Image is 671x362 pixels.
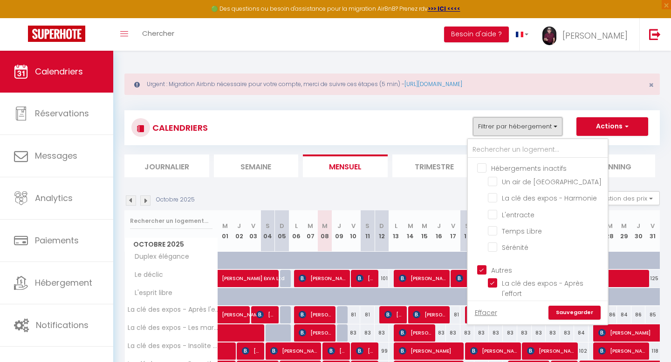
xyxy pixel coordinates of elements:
th: 30 [631,210,646,252]
th: 29 [617,210,631,252]
span: La clé des expos - Après l'effort [126,306,219,313]
span: Le déclic [126,270,165,280]
span: Calendriers [35,66,83,77]
abbr: J [337,221,341,230]
abbr: V [451,221,455,230]
div: 84 [574,324,589,342]
span: [PERSON_NAME] [270,342,318,360]
span: [PERSON_NAME] [562,30,628,41]
abbr: D [280,221,284,230]
div: 81 [446,306,460,323]
a: [PERSON_NAME] ExVA Ltd [218,270,233,288]
input: Rechercher un logement... [468,141,608,158]
div: 84 [617,306,631,323]
li: Trimestre [392,154,477,177]
div: 83 [346,324,361,342]
button: Actions [576,117,648,136]
div: 81 [360,306,375,323]
th: 08 [318,210,332,252]
div: 99 [375,342,389,360]
span: [PERSON_NAME] [222,301,265,319]
abbr: M [621,221,627,230]
a: [PERSON_NAME] [218,306,233,324]
abbr: L [395,221,397,230]
li: Planning [571,154,656,177]
span: [PERSON_NAME] [399,269,447,287]
span: Hébergement [35,277,92,288]
span: La clé des expos - Insolite style industriel [126,342,219,349]
span: [PERSON_NAME] [328,342,347,360]
div: 83 [546,324,560,342]
span: L'esprit libre [126,288,175,298]
a: Effacer [475,308,497,318]
span: [PERSON_NAME] [299,269,347,287]
th: 06 [289,210,303,252]
div: 83 [474,324,489,342]
button: Close [649,81,654,89]
span: [PERSON_NAME] [256,306,275,323]
th: 11 [360,210,375,252]
th: 09 [332,210,346,252]
div: 83 [375,324,389,342]
div: 81 [346,306,361,323]
abbr: V [351,221,356,230]
span: [PERSON_NAME] [242,342,261,360]
input: Rechercher un logement... [130,213,212,229]
div: 83 [431,324,446,342]
span: × [649,79,654,91]
a: Chercher [135,18,181,51]
th: 04 [260,210,275,252]
th: 16 [431,210,446,252]
div: 101 [375,270,389,287]
li: Mensuel [303,154,388,177]
div: 102 [574,342,589,360]
abbr: V [650,221,655,230]
th: 18 [460,210,475,252]
div: 125 [645,270,660,287]
img: ... [542,27,556,45]
span: Messages [35,150,77,161]
span: [PERSON_NAME] [299,324,332,342]
th: 05 [275,210,289,252]
span: L'entracte [502,210,534,220]
a: ... [PERSON_NAME] [535,18,639,51]
div: 83 [560,324,575,342]
span: [PERSON_NAME] [356,342,375,360]
div: Filtrer par hébergement [467,138,609,325]
span: Temps Libre [502,227,542,236]
abbr: M [308,221,313,230]
div: 83 [503,324,517,342]
abbr: S [266,221,270,230]
span: [PERSON_NAME] ExVA Ltd [222,265,308,282]
th: 14 [403,210,418,252]
span: Octobre 2025 [125,238,218,251]
abbr: M [322,221,328,230]
img: Super Booking [28,26,85,42]
th: 13 [389,210,404,252]
abbr: J [437,221,441,230]
div: 83 [360,324,375,342]
span: [PERSON_NAME] [356,269,375,287]
img: logout [649,28,661,40]
th: 03 [246,210,261,252]
span: Réservations [35,107,89,119]
th: 31 [645,210,660,252]
p: Octobre 2025 [156,195,195,204]
span: [PERSON_NAME] [470,342,518,360]
div: Urgent : Migration Airbnb nécessaire pour votre compte, merci de suivre ces étapes (5 min) - [124,74,660,95]
abbr: D [379,221,384,230]
abbr: S [465,221,469,230]
li: Journalier [124,154,209,177]
strong: >>> ICI <<<< [428,5,460,13]
span: [PERSON_NAME] [399,324,432,342]
span: [PERSON_NAME] [384,306,404,323]
span: Notifications [36,319,89,331]
th: 10 [346,210,361,252]
a: [URL][DOMAIN_NAME] [404,80,462,88]
span: [PERSON_NAME] [399,342,461,360]
abbr: M [408,221,413,230]
span: Chercher [142,28,174,38]
div: 83 [460,324,475,342]
a: Sauvegarder [548,306,601,320]
span: Paiements [35,235,79,246]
